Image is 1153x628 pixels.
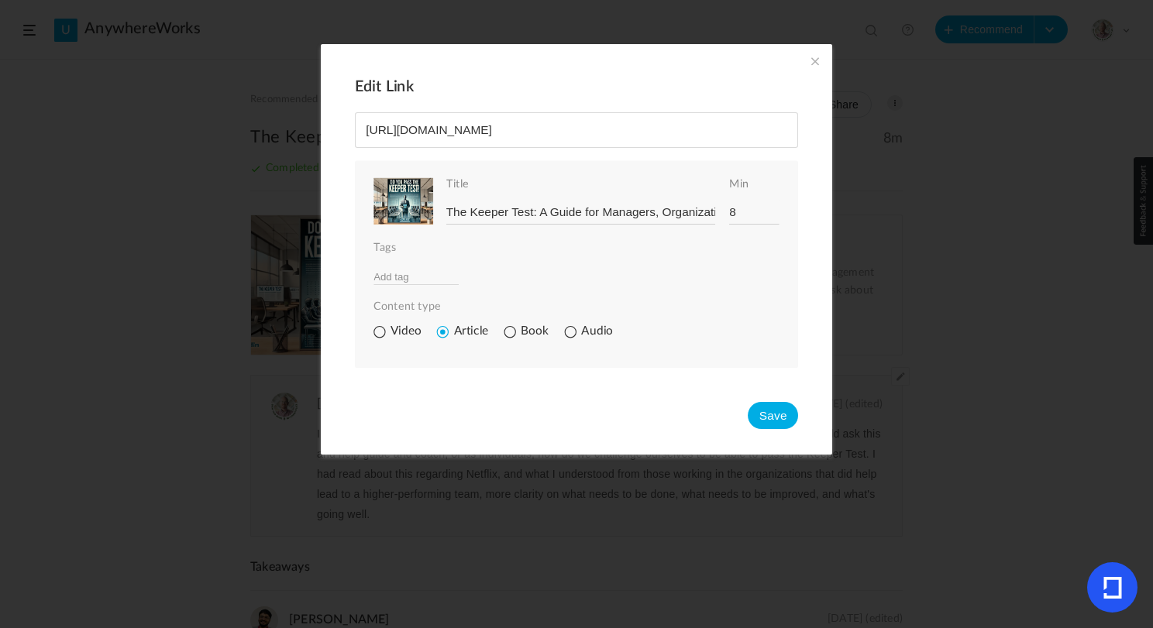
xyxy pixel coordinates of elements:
li: Audio [564,324,613,339]
input: Share any video/article, which benefits your organization! [356,113,797,147]
input: Add tag [373,269,459,284]
h4: Tags [373,242,780,256]
input: Min [729,200,780,224]
li: Article [437,324,488,339]
li: Book [504,324,549,339]
label: Title [446,178,730,192]
input: Enter Title [446,200,715,224]
li: Video [373,324,422,339]
button: Save [748,402,798,429]
label: Min [729,178,780,192]
h2: Edit Link [355,78,414,97]
h4: Content type [373,300,780,314]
